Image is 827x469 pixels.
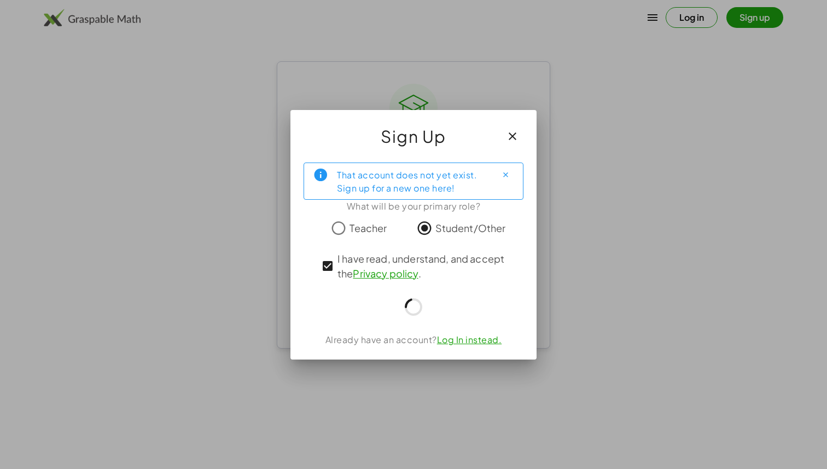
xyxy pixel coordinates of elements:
a: Log In instead. [437,334,502,345]
span: I have read, understand, and accept the . [337,251,509,281]
div: That account does not yet exist. Sign up for a new one here! [337,167,488,195]
span: Sign Up [381,123,446,149]
a: Privacy policy [353,267,418,280]
span: Student/Other [435,221,506,235]
button: Close [497,166,514,184]
div: Already have an account? [304,333,523,346]
span: Teacher [350,221,387,235]
div: What will be your primary role? [304,200,523,213]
